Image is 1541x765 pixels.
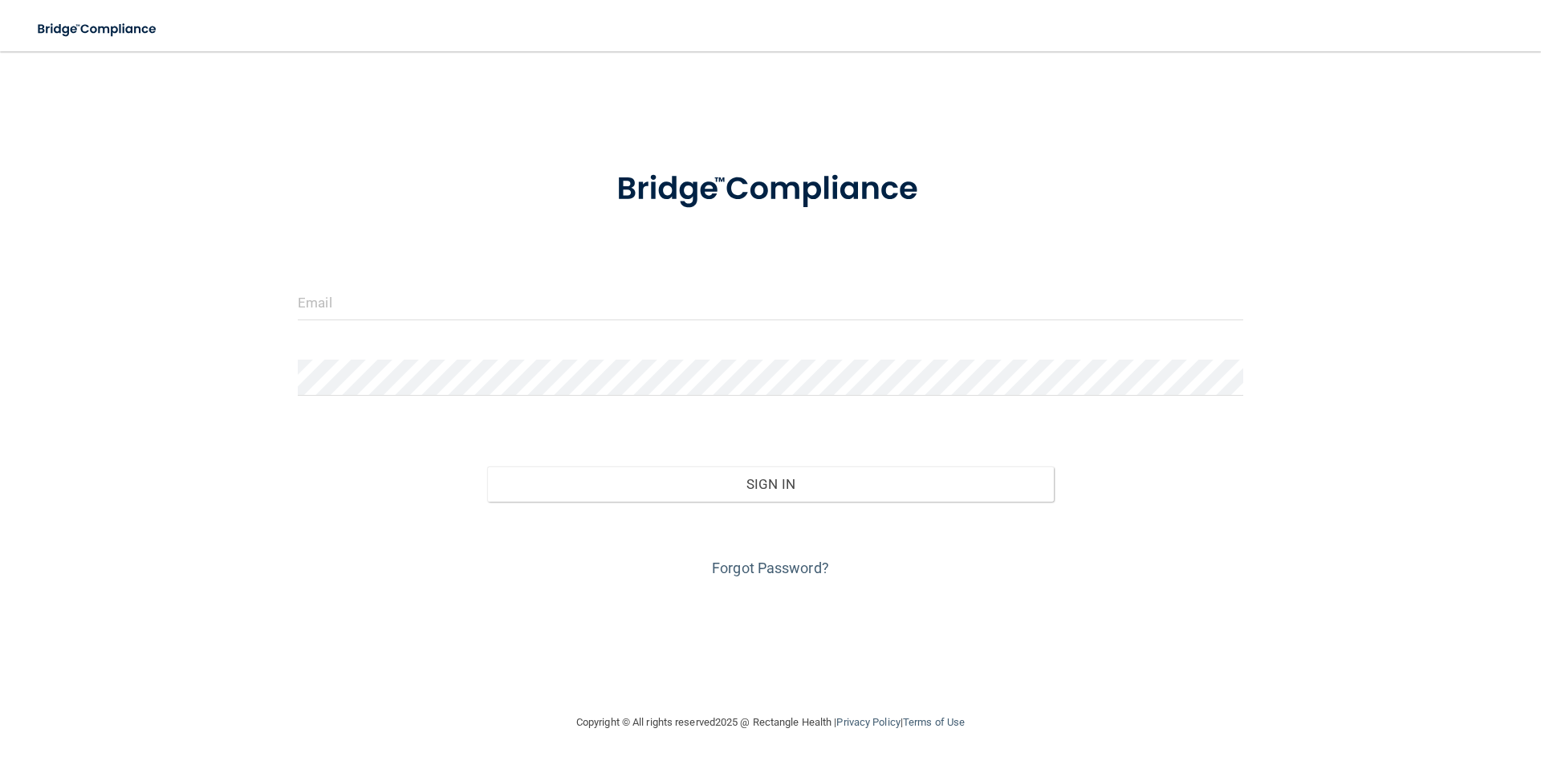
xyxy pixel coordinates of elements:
[298,284,1243,320] input: Email
[487,466,1055,502] button: Sign In
[712,560,829,576] a: Forgot Password?
[478,697,1063,748] div: Copyright © All rights reserved 2025 @ Rectangle Health | |
[583,148,958,231] img: bridge_compliance_login_screen.278c3ca4.svg
[24,13,172,46] img: bridge_compliance_login_screen.278c3ca4.svg
[836,716,900,728] a: Privacy Policy
[903,716,965,728] a: Terms of Use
